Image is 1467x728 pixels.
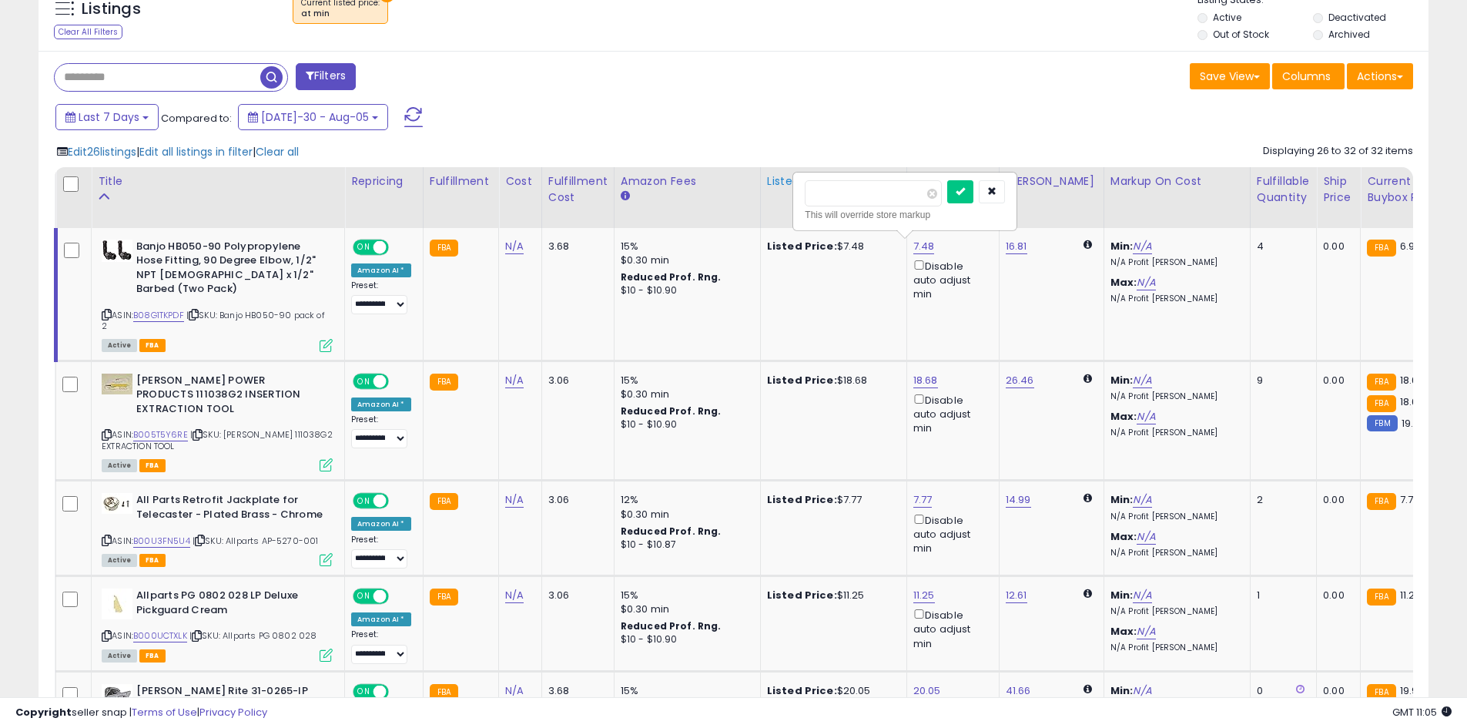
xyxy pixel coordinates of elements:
[102,493,333,565] div: ASIN:
[913,588,935,603] a: 11.25
[132,705,197,720] a: Terms of Use
[1110,391,1238,402] p: N/A Profit [PERSON_NAME]
[354,590,373,603] span: ON
[98,173,338,190] div: Title
[767,173,900,190] div: Listed Price
[621,270,722,283] b: Reduced Prof. Rng.
[1282,69,1331,84] span: Columns
[621,589,749,602] div: 15%
[351,535,411,569] div: Preset:
[1400,588,1422,602] span: 11.25
[1110,492,1134,507] b: Min:
[296,63,356,90] button: Filters
[55,104,159,130] button: Last 7 Days
[805,207,1005,223] div: This will override store markup
[102,554,137,567] span: All listings currently available for purchase on Amazon
[1367,589,1395,606] small: FBA
[913,257,987,302] div: Disable auto adjust min
[102,428,333,451] span: | SKU: [PERSON_NAME] 111038G2 EXTRACTION TOOL
[351,612,411,626] div: Amazon AI *
[387,495,411,508] span: OFF
[102,309,325,332] span: | SKU: Banjo HB050-90 pack of 2
[505,588,524,603] a: N/A
[767,239,837,253] b: Listed Price:
[913,512,987,556] div: Disable auto adjust min
[430,493,458,510] small: FBA
[1133,239,1151,254] a: N/A
[1263,144,1413,159] div: Displaying 26 to 32 of 32 items
[351,414,411,449] div: Preset:
[621,525,722,538] b: Reduced Prof. Rng.
[621,602,749,616] div: $0.30 min
[1110,512,1238,522] p: N/A Profit [PERSON_NAME]
[301,8,380,19] div: at min
[505,239,524,254] a: N/A
[54,25,122,39] div: Clear All Filters
[1400,394,1425,409] span: 18.68
[621,538,749,552] div: $10 - $10.87
[102,493,132,514] img: 41tE+YsVp6L._SL40_.jpg
[139,554,166,567] span: FBA
[354,240,373,253] span: ON
[1257,589,1305,602] div: 1
[767,492,837,507] b: Listed Price:
[621,190,630,203] small: Amazon Fees.
[548,240,602,253] div: 3.68
[1213,11,1241,24] label: Active
[621,508,749,522] div: $0.30 min
[102,240,132,262] img: 31fxiJgl-ML._SL40_.jpg
[139,459,166,472] span: FBA
[1110,409,1137,424] b: Max:
[1137,275,1155,290] a: N/A
[139,649,166,663] span: FBA
[1137,409,1155,424] a: N/A
[102,589,333,660] div: ASIN:
[1006,588,1027,603] a: 12.61
[1323,493,1348,507] div: 0.00
[139,339,166,352] span: FBA
[1006,373,1034,388] a: 26.46
[351,173,417,190] div: Repricing
[1133,373,1151,388] a: N/A
[913,492,933,508] a: 7.77
[913,239,935,254] a: 7.48
[767,588,837,602] b: Listed Price:
[102,240,333,351] div: ASIN:
[1110,294,1238,304] p: N/A Profit [PERSON_NAME]
[1104,167,1250,228] th: The percentage added to the cost of goods (COGS) that forms the calculator for Min & Max prices.
[351,398,411,411] div: Amazon AI *
[1400,239,1422,253] span: 6.98
[621,619,722,632] b: Reduced Prof. Rng.
[351,280,411,315] div: Preset:
[1402,416,1426,431] span: 19.99
[430,589,458,606] small: FBA
[1190,63,1270,89] button: Save View
[913,373,938,388] a: 18.68
[261,109,369,125] span: [DATE]-30 - Aug-05
[1110,588,1134,602] b: Min:
[621,374,749,387] div: 15%
[256,144,299,159] span: Clear all
[133,535,190,548] a: B00U3FN5U4
[1367,395,1395,412] small: FBA
[193,535,319,547] span: | SKU: Allparts AP-5270-001
[548,493,602,507] div: 3.06
[1400,492,1417,507] span: 7.71
[1006,239,1027,254] a: 16.81
[1006,492,1031,508] a: 14.99
[1257,173,1310,206] div: Fulfillable Quantity
[102,339,137,352] span: All listings currently available for purchase on Amazon
[133,629,187,642] a: B000UCTXLK
[621,253,749,267] div: $0.30 min
[15,705,72,720] strong: Copyright
[199,705,267,720] a: Privacy Policy
[1110,624,1137,639] b: Max:
[505,373,524,388] a: N/A
[102,374,132,394] img: 41I2AuWv9DL._SL40_.jpg
[505,173,535,190] div: Cost
[1323,173,1354,206] div: Ship Price
[1367,374,1395,391] small: FBA
[1110,529,1137,544] b: Max:
[238,104,388,130] button: [DATE]-30 - Aug-05
[1110,173,1244,190] div: Markup on Cost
